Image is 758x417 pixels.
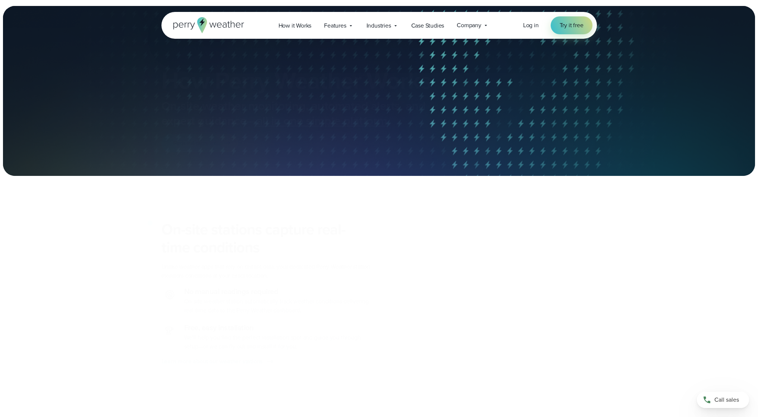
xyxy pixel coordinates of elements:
[560,21,584,30] span: Try it free
[405,18,451,33] a: Case Studies
[279,21,312,30] span: How it Works
[523,21,539,30] a: Log in
[714,395,739,404] span: Call sales
[457,21,481,30] span: Company
[551,16,592,34] a: Try it free
[523,21,539,29] span: Log in
[697,392,749,408] a: Call sales
[411,21,444,30] span: Case Studies
[367,21,391,30] span: Industries
[272,18,318,33] a: How it Works
[324,21,346,30] span: Features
